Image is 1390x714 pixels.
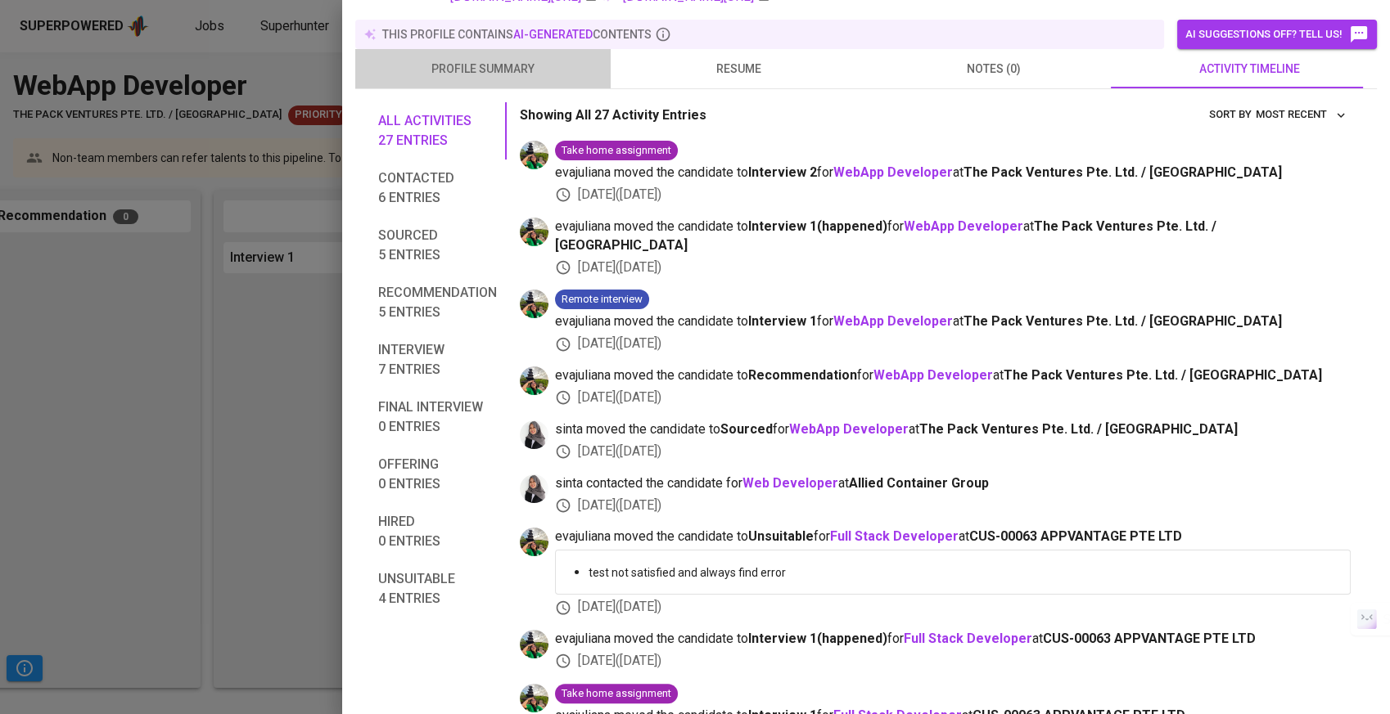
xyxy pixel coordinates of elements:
[555,292,649,308] span: Remote interview
[1252,102,1351,128] button: sort by
[748,218,887,234] b: Interview 1 ( happened )
[621,59,856,79] span: resume
[748,313,817,329] b: Interview 1
[1209,108,1252,120] span: sort by
[520,630,548,658] img: eva@glints.com
[876,59,1112,79] span: notes (0)
[1185,25,1369,44] span: AI suggestions off? Tell us!
[964,313,1282,329] span: The Pack Ventures Pte. Ltd. / [GEOGRAPHIC_DATA]
[520,106,706,125] p: Showing All 27 Activity Entries
[964,164,1282,180] span: The Pack Ventures Pte. Ltd. / [GEOGRAPHIC_DATA]
[378,168,497,208] span: Contacted 6 entries
[555,474,1351,493] span: sinta contacted the candidate for at
[555,366,1351,385] span: evajuliana moved the candidate to for at
[555,420,1351,439] span: sinta moved the candidate to for at
[1177,20,1377,49] button: AI suggestions off? Tell us!
[830,528,959,544] a: Full Stack Developer
[833,313,953,329] a: WebApp Developer
[555,686,678,702] span: Take home assignment
[555,442,1351,461] div: [DATE] ( [DATE] )
[919,421,1238,437] span: The Pack Ventures Pte. Ltd. / [GEOGRAPHIC_DATA]
[520,684,548,712] img: eva@glints.com
[555,186,1351,204] div: [DATE] ( [DATE] )
[378,569,497,608] span: Unsuitable 4 entries
[748,631,887,646] b: Interview 1 ( happened )
[555,528,1351,546] span: evajuliana moved the candidate to for at
[904,631,1032,646] a: Full Stack Developer
[378,340,497,379] span: Interview 7 entries
[520,474,548,503] img: sinta.windasari@glints.com
[513,28,593,41] span: AI-generated
[748,164,817,180] b: Interview 2
[365,59,601,79] span: profile summary
[555,335,1351,353] div: [DATE] ( [DATE] )
[555,652,1351,671] div: [DATE] ( [DATE] )
[1131,59,1367,79] span: activity timeline
[748,367,857,383] b: Recommendation
[520,366,548,395] img: eva@glints.com
[1043,631,1256,646] span: CUS-00063 APPVANTAGE PTE LTD
[378,111,497,150] span: All activities 27 entries
[520,141,548,169] img: eva@glints.com
[555,630,1351,649] span: evajuliana moved the candidate to for at
[378,283,497,322] span: Recommendation 5 entries
[1004,367,1322,383] span: The Pack Ventures Pte. Ltd. / [GEOGRAPHIC_DATA]
[555,388,1351,407] div: [DATE] ( [DATE] )
[742,475,838,491] a: Web Developer
[873,367,993,383] a: WebApp Developer
[833,164,953,180] a: WebApp Developer
[904,218,1023,234] a: WebApp Developer
[382,26,652,43] p: this profile contains contents
[555,164,1351,182] span: evajuliana moved the candidate to for at
[555,143,678,159] span: Take home assignment
[520,290,548,318] img: eva@glints.com
[520,218,548,246] img: eva@glints.com
[720,421,773,437] b: Sourced
[849,475,989,491] span: Allied Container Group
[378,397,497,437] span: Final interview 0 entries
[589,564,1337,581] p: test not satisfied and always find error
[378,455,497,494] span: Offering 0 entries
[555,312,1351,331] span: evajuliana moved the candidate to for at
[555,218,1351,255] span: evajuliana moved the candidate to for at
[789,421,909,437] a: WebApp Developer
[555,258,1351,277] div: [DATE] ( [DATE] )
[378,512,497,551] span: Hired 0 entries
[1256,106,1347,124] span: Most Recent
[520,528,548,556] img: eva@glints.com
[378,226,497,265] span: Sourced 5 entries
[969,528,1182,544] span: CUS-00063 APPVANTAGE PTE LTD
[520,420,548,449] img: sinta.windasari@glints.com
[555,598,1351,617] div: [DATE] ( [DATE] )
[555,218,1216,253] span: The Pack Ventures Pte. Ltd. / [GEOGRAPHIC_DATA]
[555,496,1351,515] div: [DATE] ( [DATE] )
[748,528,814,544] b: Unsuitable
